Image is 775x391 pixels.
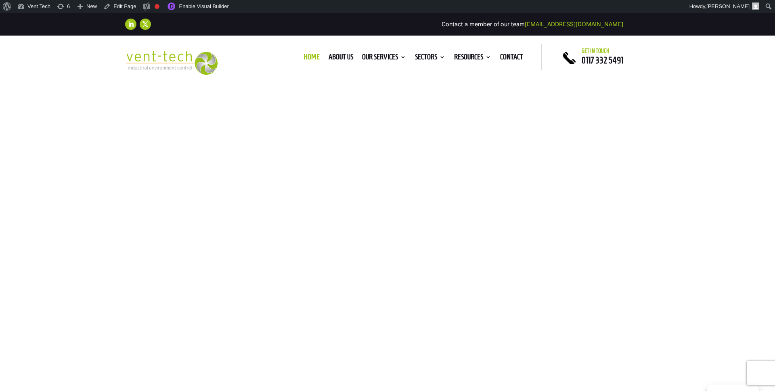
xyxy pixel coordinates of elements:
[304,54,320,63] a: Home
[155,4,159,9] div: Focus keyphrase not set
[582,48,610,54] span: Get in touch
[525,21,623,28] a: [EMAIL_ADDRESS][DOMAIN_NAME]
[415,54,445,63] a: Sectors
[140,19,151,30] a: Follow on X
[500,54,523,63] a: Contact
[362,54,406,63] a: Our Services
[454,54,491,63] a: Resources
[125,19,136,30] a: Follow on LinkedIn
[442,21,623,28] span: Contact a member of our team
[329,54,353,63] a: About us
[125,51,218,75] img: 2023-09-27T08_35_16.549ZVENT-TECH---Clear-background
[706,3,750,9] span: [PERSON_NAME]
[582,55,623,65] a: 0117 332 5491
